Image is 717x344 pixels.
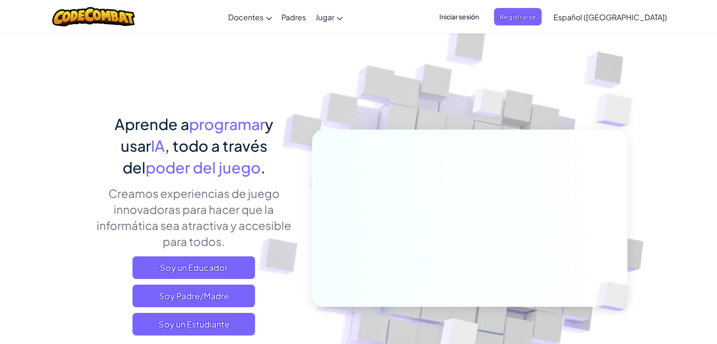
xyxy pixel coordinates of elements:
img: Overlap cubes [577,71,659,150]
span: Docentes [228,12,264,22]
span: Español ([GEOGRAPHIC_DATA]) [553,12,667,22]
span: . [261,158,265,177]
a: Soy un Educador [132,256,255,279]
span: Jugar [315,12,334,22]
img: Overlap cubes [454,70,522,140]
img: Overlap cubes [581,262,651,331]
span: Aprende a [115,115,189,133]
span: , todo a través del [123,136,267,177]
button: Registrarse [494,8,542,25]
a: Soy Padre/Madre [132,285,255,307]
a: Jugar [311,4,347,30]
p: Creamos experiencias de juego innovadoras para hacer que la informática sea atractiva y accesible... [90,185,298,249]
a: Docentes [223,4,277,30]
a: Español ([GEOGRAPHIC_DATA]) [549,4,672,30]
a: Padres [277,4,311,30]
span: IA [151,136,165,155]
button: Soy un Estudiante [132,313,255,336]
img: CodeCombat logo [52,7,135,26]
span: poder del juego [146,158,261,177]
span: programar [189,115,265,133]
button: Iniciar sesión [434,8,485,25]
